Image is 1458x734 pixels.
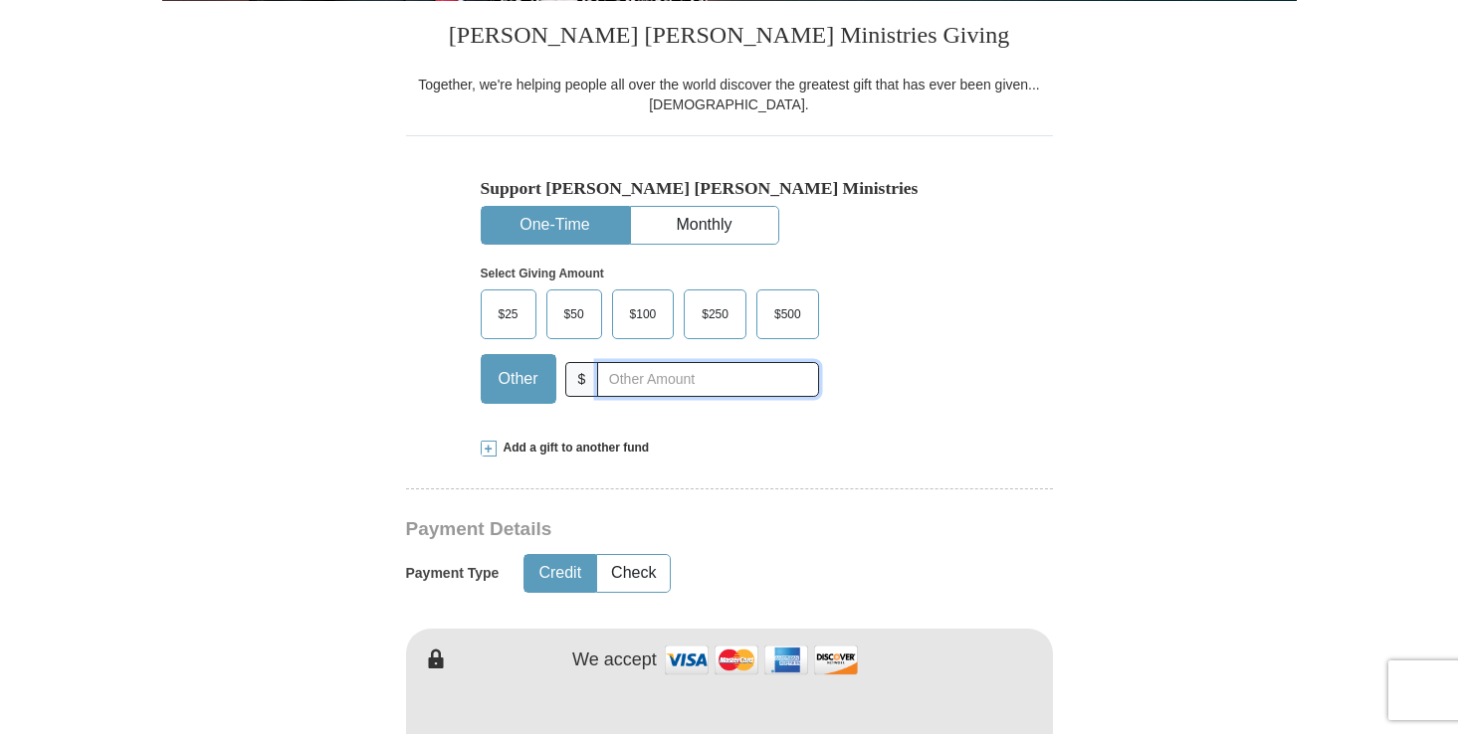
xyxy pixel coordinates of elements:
[406,518,914,541] h3: Payment Details
[481,267,604,280] strong: Select Giving Amount
[565,362,599,397] span: $
[524,555,595,592] button: Credit
[620,299,667,329] span: $100
[597,555,670,592] button: Check
[554,299,594,329] span: $50
[631,207,778,244] button: Monthly
[597,362,818,397] input: Other Amount
[481,178,978,199] h5: Support [PERSON_NAME] [PERSON_NAME] Ministries
[489,364,548,394] span: Other
[406,565,500,582] h5: Payment Type
[406,75,1053,114] div: Together, we're helping people all over the world discover the greatest gift that has ever been g...
[489,299,528,329] span: $25
[764,299,811,329] span: $500
[497,440,650,457] span: Add a gift to another fund
[482,207,629,244] button: One-Time
[406,1,1053,75] h3: [PERSON_NAME] [PERSON_NAME] Ministries Giving
[572,649,657,671] h4: We accept
[692,299,738,329] span: $250
[662,639,861,681] img: credit cards accepted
